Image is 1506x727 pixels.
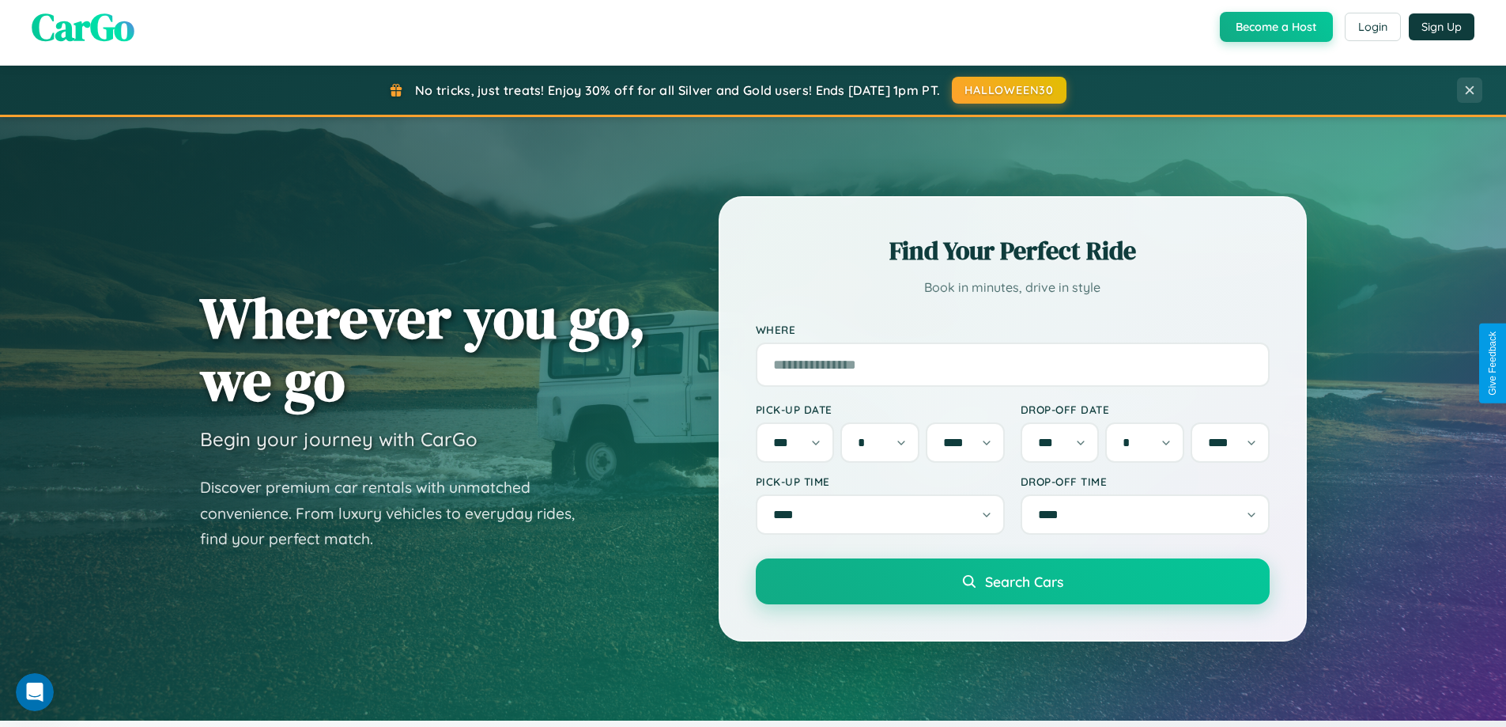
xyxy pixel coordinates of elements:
button: Become a Host [1220,12,1333,42]
button: Sign Up [1409,13,1474,40]
p: Discover premium car rentals with unmatched convenience. From luxury vehicles to everyday rides, ... [200,475,595,552]
h2: Find Your Perfect Ride [756,233,1270,268]
p: Book in minutes, drive in style [756,276,1270,299]
span: CarGo [32,1,134,53]
div: Give Feedback [1487,331,1498,396]
h1: Wherever you go, we go [200,286,646,411]
label: Pick-up Date [756,403,1005,416]
h3: Begin your journey with CarGo [200,427,477,451]
label: Pick-up Time [756,475,1005,488]
span: Search Cars [985,573,1063,590]
label: Drop-off Time [1021,475,1270,488]
iframe: Intercom live chat [16,673,54,711]
label: Drop-off Date [1021,403,1270,416]
span: No tricks, just treats! Enjoy 30% off for all Silver and Gold users! Ends [DATE] 1pm PT. [415,82,940,98]
button: HALLOWEEN30 [952,77,1066,104]
button: Search Cars [756,559,1270,604]
button: Login [1345,13,1401,41]
label: Where [756,323,1270,336]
